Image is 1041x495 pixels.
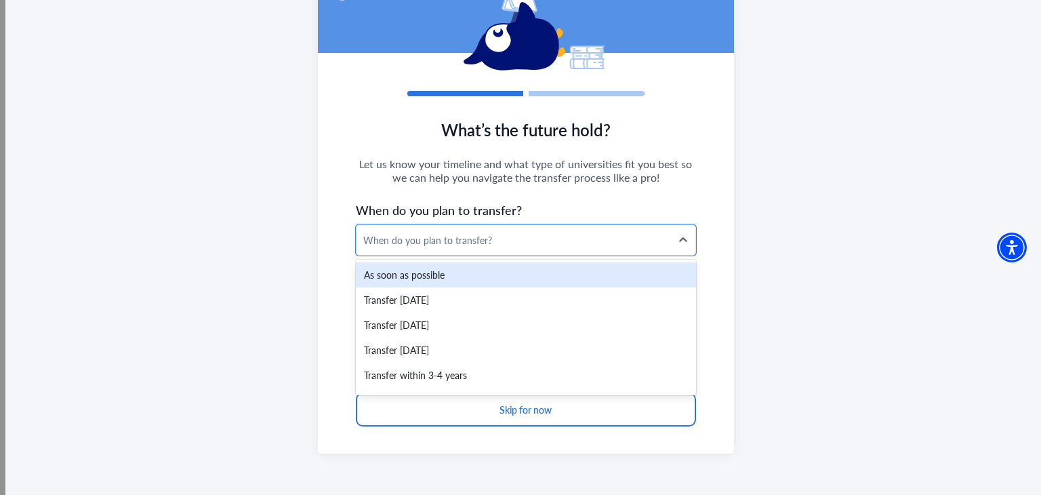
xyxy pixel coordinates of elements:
div: Transfer [DATE] [356,288,696,313]
div: Accessibility Menu [997,233,1027,262]
div: When do you plan to transfer? [363,233,664,248]
span: When do you plan to transfer? [356,201,696,219]
span: Let us know your timeline and what type of universities fit you best so we can help you navigate ... [356,157,696,184]
button: Skip for now [356,393,696,427]
div: Unsure/Unknown [356,388,696,413]
div: Transfer [DATE] [356,338,696,363]
div: Transfer [DATE] [356,313,696,338]
span: What’s the future hold? [356,118,696,141]
div: Transfer within 3-4 years [356,363,696,388]
div: As soon as possible [356,262,696,288]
